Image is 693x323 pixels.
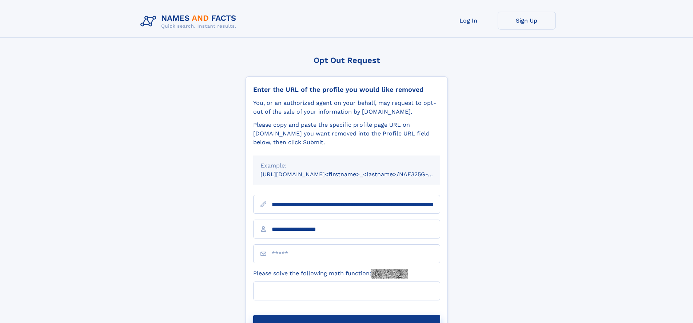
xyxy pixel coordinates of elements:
[253,86,440,94] div: Enter the URL of the profile you would like removed
[253,269,408,279] label: Please solve the following math function:
[439,12,498,29] a: Log In
[253,99,440,116] div: You, or an authorized agent on your behalf, may request to opt-out of the sale of your informatio...
[260,171,454,178] small: [URL][DOMAIN_NAME]<firstname>_<lastname>/NAF325G-xxxxxxxx
[498,12,556,29] a: Sign Up
[260,161,433,170] div: Example:
[138,12,242,31] img: Logo Names and Facts
[253,121,440,147] div: Please copy and paste the specific profile page URL on [DOMAIN_NAME] you want removed into the Pr...
[246,56,448,65] div: Opt Out Request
